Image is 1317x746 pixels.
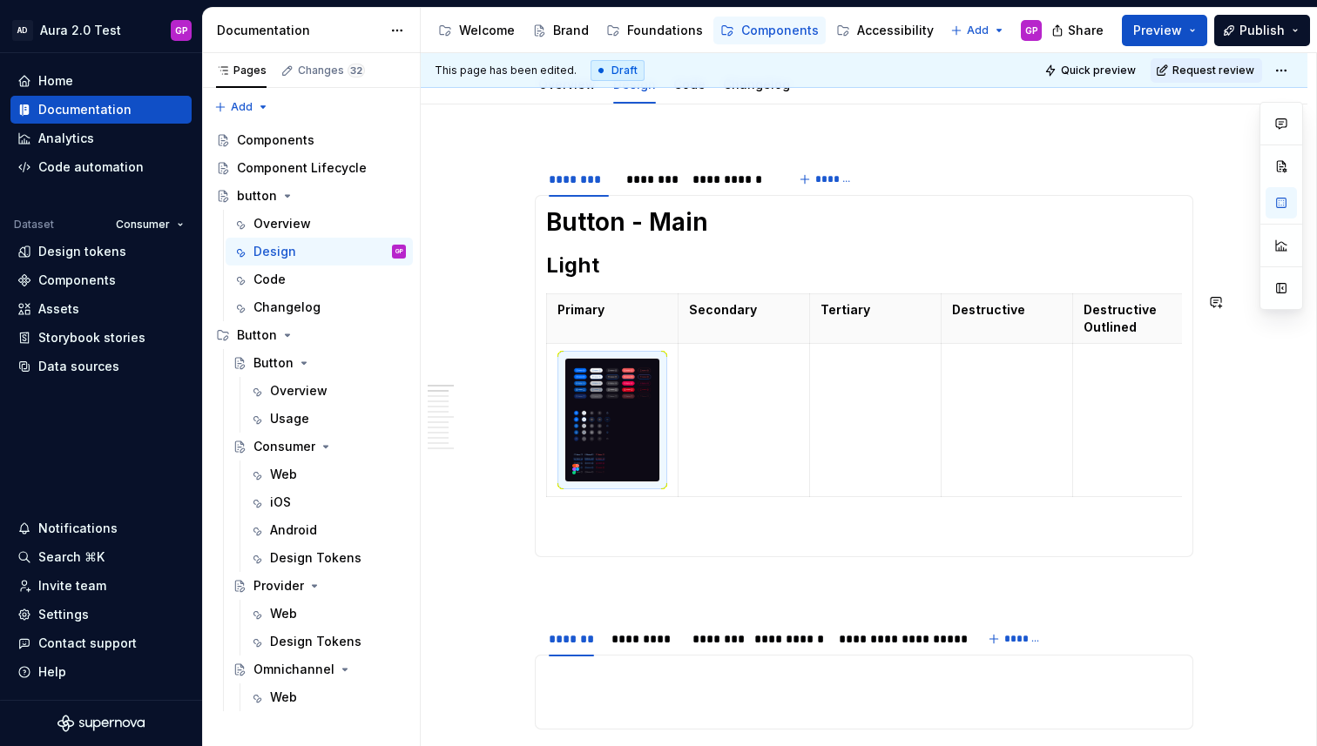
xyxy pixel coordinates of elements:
a: Usage [242,405,413,433]
p: Destructive [952,301,1062,319]
a: Component Lifecycle [209,154,413,182]
section-item: Consumer [546,206,1182,546]
div: Aura 2.0 Test [40,22,121,39]
div: Home [38,72,73,90]
button: Contact support [10,629,192,657]
div: Component Lifecycle [237,159,367,177]
div: Button [253,354,294,372]
a: Consumer [226,433,413,460]
div: Page tree [431,13,942,48]
button: Search ⌘K [10,543,192,571]
div: Analytics [38,130,94,147]
span: Publish [1239,22,1285,39]
span: Request review [1172,64,1254,77]
div: Documentation [217,22,382,39]
div: button [237,187,277,205]
div: Search ⌘K [38,548,105,566]
div: GP [175,24,188,37]
a: Omnichannel [226,655,413,683]
a: Foundations [599,17,710,44]
div: Documentation [38,101,132,118]
a: Overview [226,210,413,238]
p: Secondary [689,301,799,319]
div: Provider [253,577,304,595]
a: Data sources [10,353,192,380]
div: Welcome [459,22,515,39]
a: Components [209,126,413,154]
div: GP [395,243,403,260]
div: Notifications [38,520,118,537]
div: Draft [591,60,645,81]
a: Storybook stories [10,324,192,352]
div: Consumer [253,438,315,455]
a: Documentation [10,96,192,124]
a: Design tokens [10,238,192,265]
h1: Button - Main [546,206,1182,238]
div: Brand [553,22,589,39]
a: Design Tokens [242,628,413,655]
div: Design Tokens [270,549,361,567]
div: Changelog [253,299,321,316]
button: ADAura 2.0 TestGP [3,11,199,49]
a: Invite team [10,572,192,600]
div: Code automation [38,158,144,176]
span: Share [1068,22,1104,39]
span: Add [231,100,253,114]
a: Code [226,265,413,293]
div: Components [237,131,314,149]
div: Invite team [38,577,106,595]
p: Tertiary [821,301,930,319]
div: Page tree [209,126,413,711]
div: Button [237,326,277,344]
a: Home [10,67,192,95]
div: Accessibility [857,22,934,39]
a: Android [242,516,413,544]
div: Web [270,605,297,622]
a: Brand [525,17,596,44]
span: Quick preview [1061,64,1136,77]
a: Components [10,266,192,294]
span: This page has been edited. [435,64,577,77]
div: iOS [270,494,291,511]
div: Components [741,22,819,39]
h2: Light [546,252,1182,279]
div: Omnichannel [253,661,334,678]
a: button [209,182,413,210]
div: Web [270,466,297,483]
div: Components [38,272,116,289]
button: Consumer [108,212,192,237]
div: Dataset [14,218,54,232]
button: Help [10,658,192,686]
div: Data sources [38,358,119,375]
div: Android [270,521,317,539]
button: Quick preview [1039,58,1144,83]
div: Code [253,271,286,288]
a: Components [713,17,826,44]
button: Request review [1151,58,1262,83]
a: Assets [10,295,192,323]
a: Welcome [431,17,522,44]
button: Notifications [10,514,192,542]
div: Foundations [627,22,703,39]
img: c5a8f88b-0003-4ff1-a927-a6a8b6abe3a1.png [565,359,659,481]
span: Add [967,24,989,37]
a: Accessibility [829,17,941,44]
a: Settings [10,601,192,628]
p: Destructive Outlined [1084,301,1193,336]
span: Consumer [116,218,170,232]
p: Primary [557,301,667,319]
div: Overview [270,382,328,400]
div: Storybook stories [38,329,145,346]
a: Globalization [944,17,1061,44]
div: Pages [216,64,267,77]
div: GP [1025,24,1038,37]
button: Publish [1214,15,1310,46]
div: Settings [38,606,89,623]
div: Design Tokens [270,633,361,650]
div: Design [253,243,296,260]
a: Analytics [10,124,192,152]
div: Changes [298,64,365,77]
button: Preview [1122,15,1207,46]
div: Design tokens [38,243,126,260]
span: Preview [1133,22,1182,39]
